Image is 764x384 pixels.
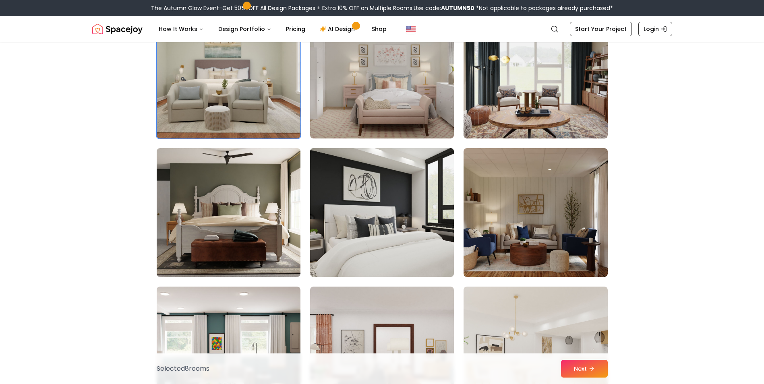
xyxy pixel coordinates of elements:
[570,22,632,36] a: Start Your Project
[464,10,607,138] img: Room room-27
[280,21,312,37] a: Pricing
[406,24,416,34] img: United States
[157,10,300,138] img: Room room-25
[638,22,672,36] a: Login
[151,4,613,12] div: The Autumn Glow Event-Get 50% OFF All Design Packages + Extra 10% OFF on Multiple Rooms.
[474,4,613,12] span: *Not applicable to packages already purchased*
[441,4,474,12] b: AUTUMN50
[561,360,608,378] button: Next
[92,21,143,37] img: Spacejoy Logo
[157,364,209,374] p: Selected 8 room s
[310,10,454,138] img: Room room-26
[212,21,278,37] button: Design Portfolio
[306,145,458,280] img: Room room-29
[152,21,210,37] button: How It Works
[92,16,672,42] nav: Global
[157,148,300,277] img: Room room-28
[92,21,143,37] a: Spacejoy
[152,21,393,37] nav: Main
[365,21,393,37] a: Shop
[313,21,364,37] a: AI Design
[414,4,474,12] span: Use code:
[464,148,607,277] img: Room room-30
